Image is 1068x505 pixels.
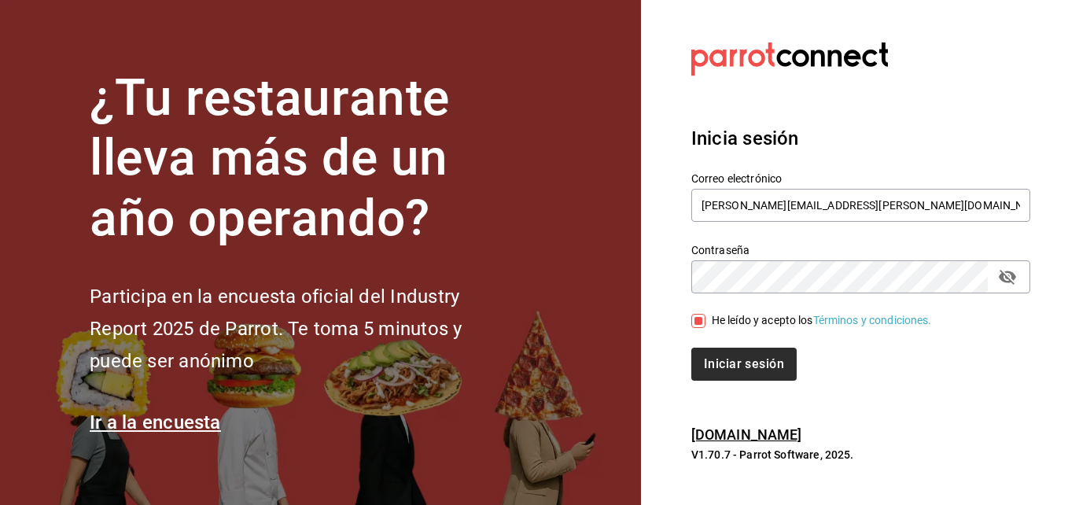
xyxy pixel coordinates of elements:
[691,172,1030,183] label: Correo electrónico
[994,264,1021,290] button: passwordField
[90,411,221,433] a: Ir a la encuesta
[90,68,514,249] h1: ¿Tu restaurante lleva más de un año operando?
[691,426,802,443] a: [DOMAIN_NAME]
[691,348,797,381] button: Iniciar sesión
[691,244,1030,255] label: Contraseña
[691,124,1030,153] h3: Inicia sesión
[712,312,932,329] div: He leído y acepto los
[813,314,932,326] a: Términos y condiciones.
[691,447,1030,463] p: V1.70.7 - Parrot Software, 2025.
[90,281,514,377] h2: Participa en la encuesta oficial del Industry Report 2025 de Parrot. Te toma 5 minutos y puede se...
[691,189,1030,222] input: Ingresa tu correo electrónico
